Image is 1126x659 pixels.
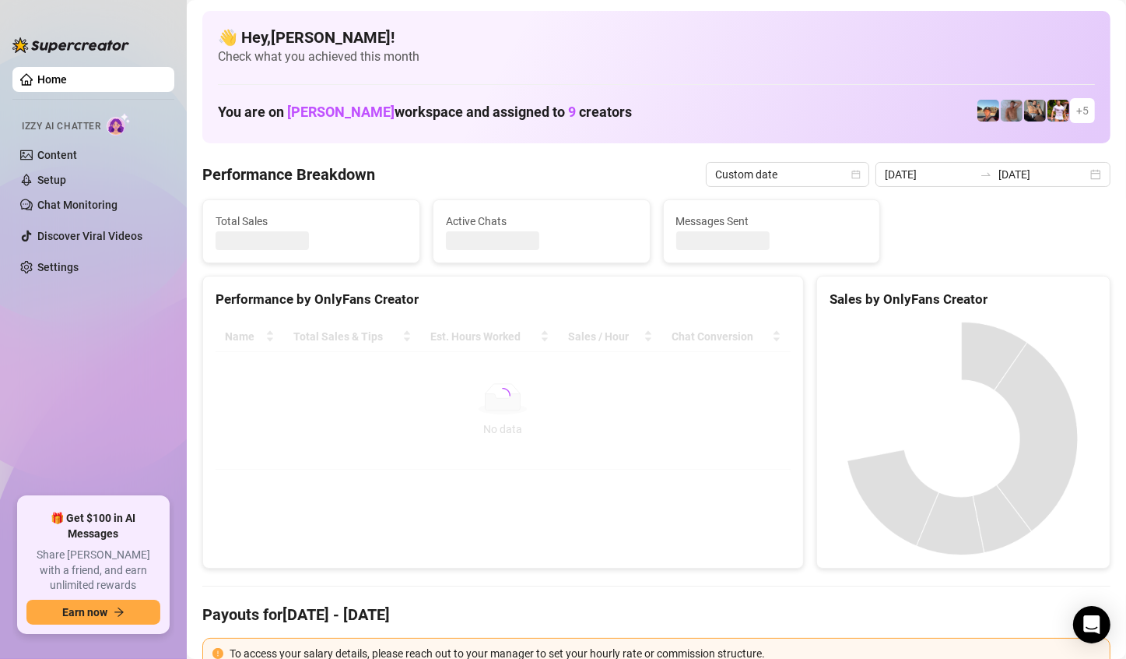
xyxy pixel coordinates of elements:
span: arrow-right [114,607,125,618]
button: Earn nowarrow-right [26,600,160,625]
a: Chat Monitoring [37,199,118,211]
span: loading [493,386,512,405]
img: Hector [1047,100,1069,122]
span: Custom date [715,163,860,186]
div: Sales by OnlyFans Creator [830,289,1097,310]
span: calendar [851,170,861,179]
img: logo-BBDzfeDw.svg [12,37,129,53]
span: Earn now [62,606,107,618]
span: Total Sales [216,213,407,230]
a: Discover Viral Videos [37,230,142,242]
span: Check what you achieved this month [218,48,1095,65]
img: Zach [977,100,999,122]
input: End date [998,166,1087,183]
span: Share [PERSON_NAME] with a friend, and earn unlimited rewards [26,548,160,594]
h4: 👋 Hey, [PERSON_NAME] ! [218,26,1095,48]
span: Izzy AI Chatter [22,119,100,134]
span: 9 [568,104,576,120]
span: [PERSON_NAME] [287,104,395,120]
span: + 5 [1076,102,1089,119]
img: AI Chatter [107,113,131,136]
div: Open Intercom Messenger [1073,606,1110,643]
input: Start date [885,166,973,183]
img: Joey [1001,100,1023,122]
a: Setup [37,174,66,186]
span: Active Chats [446,213,637,230]
h1: You are on workspace and assigned to creators [218,104,632,121]
span: to [980,168,992,181]
a: Content [37,149,77,161]
a: Home [37,73,67,86]
span: swap-right [980,168,992,181]
h4: Payouts for [DATE] - [DATE] [202,604,1110,626]
span: 🎁 Get $100 in AI Messages [26,511,160,541]
h4: Performance Breakdown [202,164,375,185]
span: Messages Sent [676,213,868,230]
a: Settings [37,261,79,273]
span: exclamation-circle [212,648,223,659]
div: Performance by OnlyFans Creator [216,289,791,310]
img: George [1024,100,1046,122]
